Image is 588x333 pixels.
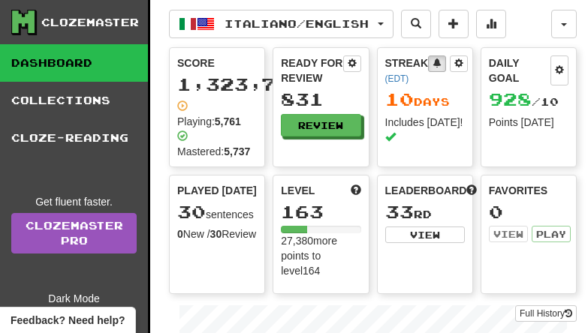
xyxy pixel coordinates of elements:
div: Streak [385,55,429,85]
span: This week in points, UTC [466,183,477,198]
div: sentences [177,202,257,222]
strong: 5,737 [224,145,250,157]
div: Includes [DATE]! [385,115,465,145]
span: Open feedback widget [11,313,125,328]
button: Italiano/English [169,10,394,38]
div: rd [385,202,465,222]
span: Score more points to level up [351,183,361,198]
div: 0 [489,202,568,221]
strong: 0 [177,228,183,240]
strong: 30 [210,228,222,240]
div: Daily Goal [489,55,550,85]
div: Playing: [177,99,249,129]
div: 831 [281,90,360,109]
button: View [489,226,528,242]
button: Full History [515,305,577,322]
span: 30 [177,201,206,222]
span: Level [281,183,315,198]
span: / 10 [489,95,559,108]
a: ClozemasterPro [11,213,137,253]
div: 1,323,708 [177,75,257,94]
div: Dark Mode [11,291,137,306]
button: Play [532,226,571,242]
div: 163 [281,202,360,221]
div: Points [DATE] [489,115,568,130]
div: Score [177,55,257,70]
strong: 5,761 [215,115,241,127]
span: 928 [489,88,532,109]
button: Review [281,114,360,136]
button: Search sentences [401,10,431,38]
span: Leaderboard [385,183,467,198]
div: Day s [385,90,465,109]
a: (EDT) [385,73,409,84]
span: 10 [385,88,414,109]
span: Played [DATE] [177,183,257,198]
div: Mastered: [177,129,257,159]
span: 33 [385,201,414,222]
div: New / Review [177,226,257,241]
button: More stats [476,10,506,38]
span: Italiano / English [225,17,369,30]
div: Clozemaster [41,15,139,30]
div: 27,380 more points to level 164 [281,233,360,278]
button: Add sentence to collection [439,10,469,38]
div: Get fluent faster. [11,194,137,209]
button: View [385,226,465,243]
div: Favorites [489,183,568,198]
div: Ready for Review [281,55,342,85]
